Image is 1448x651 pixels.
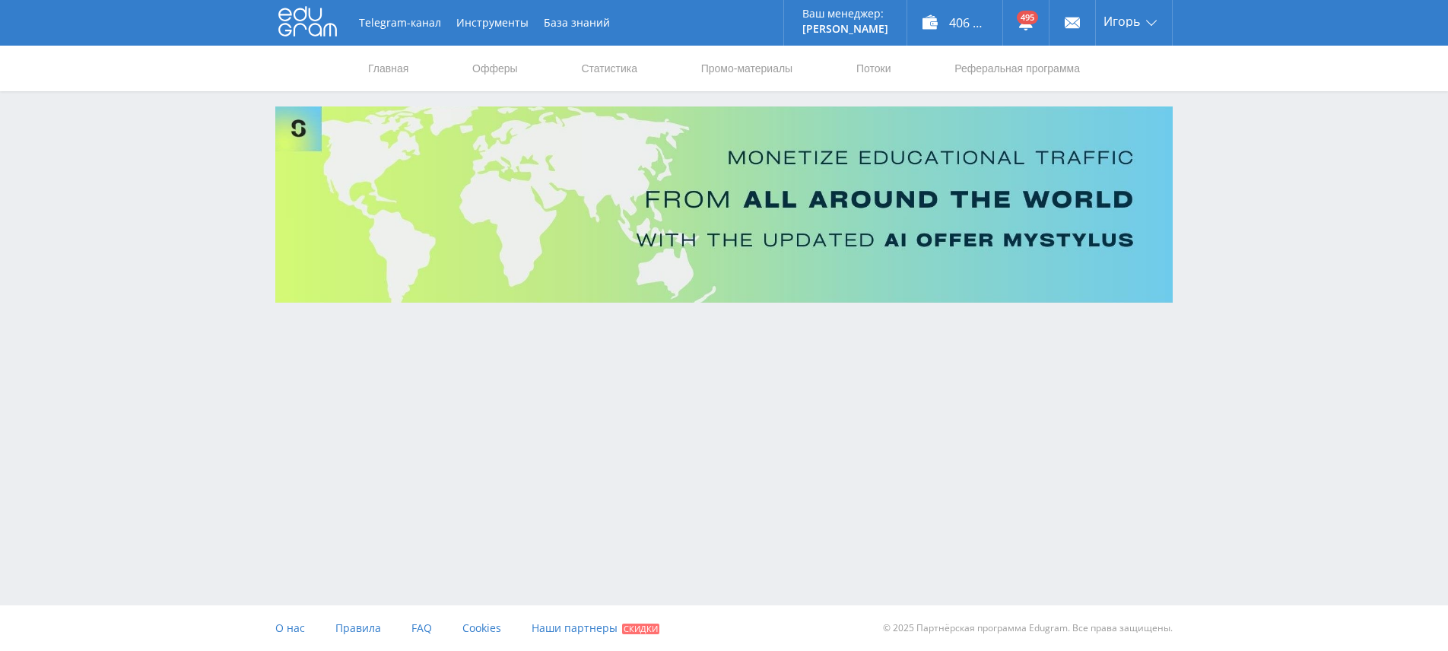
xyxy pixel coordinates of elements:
[275,106,1173,303] img: Banner
[335,605,381,651] a: Правила
[622,624,659,634] span: Скидки
[700,46,794,91] a: Промо-материалы
[462,605,501,651] a: Cookies
[367,46,410,91] a: Главная
[411,621,432,635] span: FAQ
[1103,15,1140,27] span: Игорь
[471,46,519,91] a: Офферы
[532,605,659,651] a: Наши партнеры Скидки
[335,621,381,635] span: Правила
[275,605,305,651] a: О нас
[411,605,432,651] a: FAQ
[580,46,639,91] a: Статистика
[462,621,501,635] span: Cookies
[802,8,888,20] p: Ваш менеджер:
[855,46,893,91] a: Потоки
[732,605,1173,651] div: © 2025 Партнёрская программа Edugram. Все права защищены.
[532,621,618,635] span: Наши партнеры
[802,23,888,35] p: [PERSON_NAME]
[953,46,1081,91] a: Реферальная программа
[275,621,305,635] span: О нас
